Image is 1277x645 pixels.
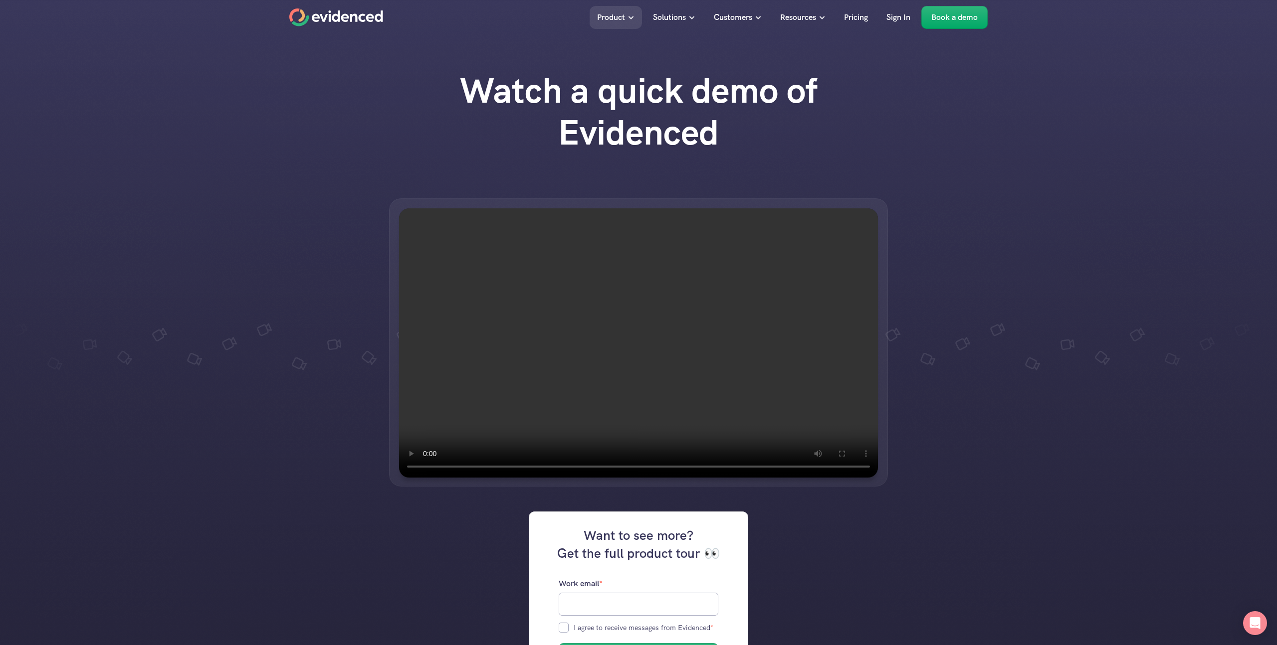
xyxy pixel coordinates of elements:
p: Solutions [653,11,686,24]
p: Pricing [844,11,868,24]
p: Sign In [886,11,910,24]
a: Sign In [879,6,918,29]
p: I agree to receive messages from Evidenced [574,622,718,633]
p: Work email [559,577,603,590]
input: I agree to receive messages from Evidenced* [559,623,569,633]
a: Book a demo [921,6,988,29]
h4: Want to see more? Get the full product tour 👀 [544,526,733,563]
h1: Watch a quick demo of Evidenced [439,70,838,154]
a: Pricing [837,6,875,29]
p: Product [597,11,625,24]
p: Book a demo [931,11,978,24]
input: Work email* [559,593,718,616]
a: Home [289,8,383,26]
div: Open Intercom Messenger [1243,611,1267,635]
p: Resources [780,11,816,24]
p: Customers [714,11,752,24]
